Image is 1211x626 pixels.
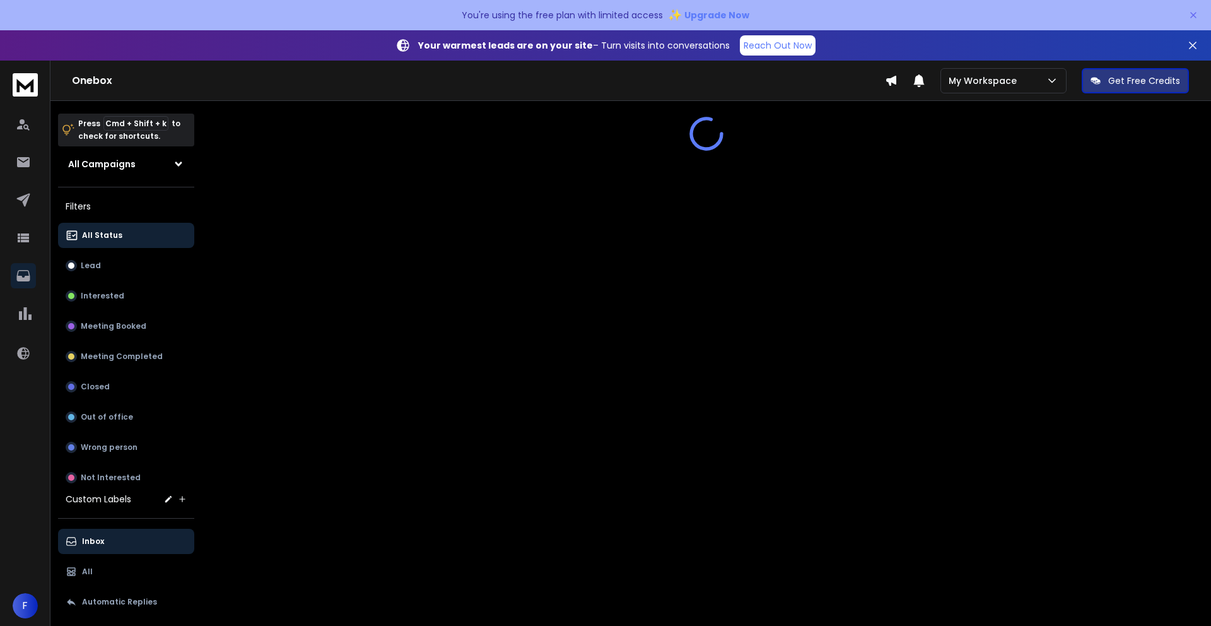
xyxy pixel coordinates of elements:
[81,261,101,271] p: Lead
[740,35,816,56] a: Reach Out Now
[58,198,194,215] h3: Filters
[58,253,194,278] button: Lead
[81,412,133,422] p: Out of office
[744,39,812,52] p: Reach Out Now
[684,9,749,21] span: Upgrade Now
[58,223,194,248] button: All Status
[13,593,38,618] button: F
[58,374,194,399] button: Closed
[58,151,194,177] button: All Campaigns
[66,493,131,505] h3: Custom Labels
[58,465,194,490] button: Not Interested
[58,529,194,554] button: Inbox
[1082,68,1189,93] button: Get Free Credits
[462,9,663,21] p: You're using the free plan with limited access
[58,283,194,309] button: Interested
[1108,74,1180,87] p: Get Free Credits
[418,39,593,52] strong: Your warmest leads are on your site
[81,351,163,362] p: Meeting Completed
[418,39,730,52] p: – Turn visits into conversations
[81,291,124,301] p: Interested
[103,116,168,131] span: Cmd + Shift + k
[81,442,137,452] p: Wrong person
[949,74,1022,87] p: My Workspace
[68,158,136,170] h1: All Campaigns
[58,559,194,584] button: All
[78,117,180,143] p: Press to check for shortcuts.
[82,230,122,240] p: All Status
[58,589,194,615] button: Automatic Replies
[82,597,157,607] p: Automatic Replies
[58,344,194,369] button: Meeting Completed
[668,3,749,28] button: ✨Upgrade Now
[13,73,38,97] img: logo
[58,314,194,339] button: Meeting Booked
[58,435,194,460] button: Wrong person
[72,73,885,88] h1: Onebox
[668,6,682,24] span: ✨
[82,567,93,577] p: All
[82,536,104,546] p: Inbox
[81,473,141,483] p: Not Interested
[58,405,194,430] button: Out of office
[81,321,146,331] p: Meeting Booked
[81,382,110,392] p: Closed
